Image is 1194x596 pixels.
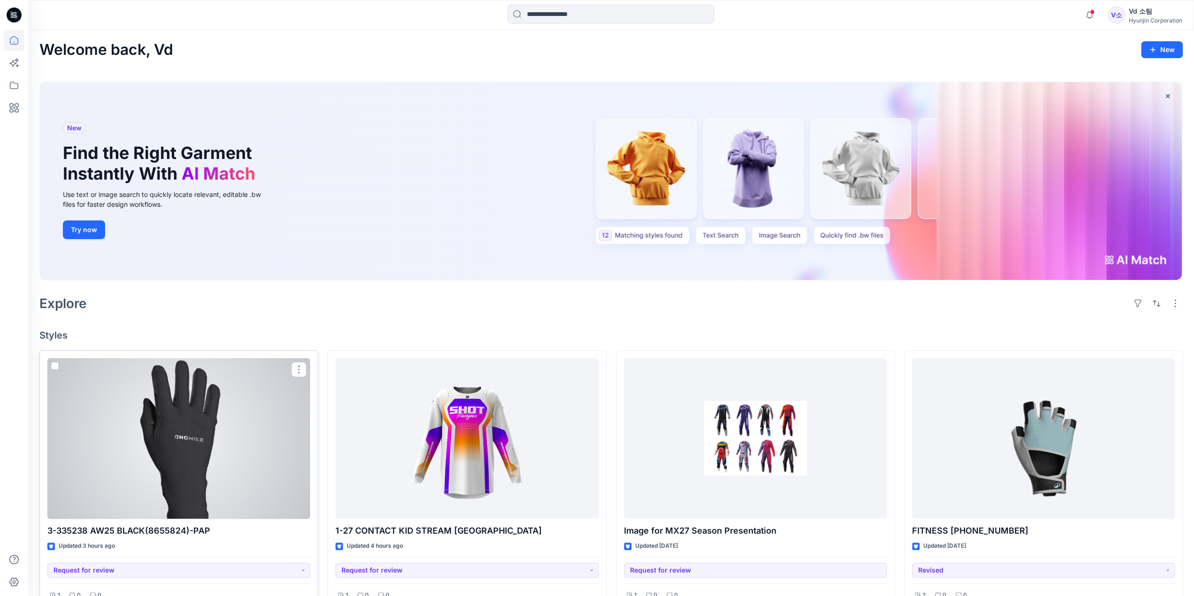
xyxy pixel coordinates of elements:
[1129,17,1182,24] div: Hyunjin Corporation
[47,358,310,519] a: 3-335238 AW25 BLACK(8655824)-PAP
[923,541,966,551] p: Updated [DATE]
[635,541,678,551] p: Updated [DATE]
[1141,41,1183,58] button: New
[624,524,887,537] p: Image for MX27 Season Presentation
[624,358,887,519] a: Image for MX27 Season Presentation
[47,524,310,537] p: 3-335238 AW25 BLACK(8655824)-PAP
[182,163,255,184] span: AI Match
[912,358,1175,519] a: FITNESS 900-008-3
[63,220,105,239] button: Try now
[39,296,87,311] h2: Explore
[912,524,1175,537] p: FITNESS [PHONE_NUMBER]
[63,189,274,209] div: Use text or image search to quickly locate relevant, editable .bw files for faster design workflows.
[335,524,598,537] p: 1-27 CONTACT KID STREAM [GEOGRAPHIC_DATA]
[67,122,82,134] span: New
[1108,7,1125,23] div: V소
[39,330,1183,341] h4: Styles
[63,143,260,183] h1: Find the Right Garment Instantly With
[39,41,173,59] h2: Welcome back, Vd
[347,541,403,551] p: Updated 4 hours ago
[1129,6,1182,17] div: Vd 소팀
[335,358,598,519] a: 1-27 CONTACT KID STREAM JERSEY
[59,541,115,551] p: Updated 3 hours ago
